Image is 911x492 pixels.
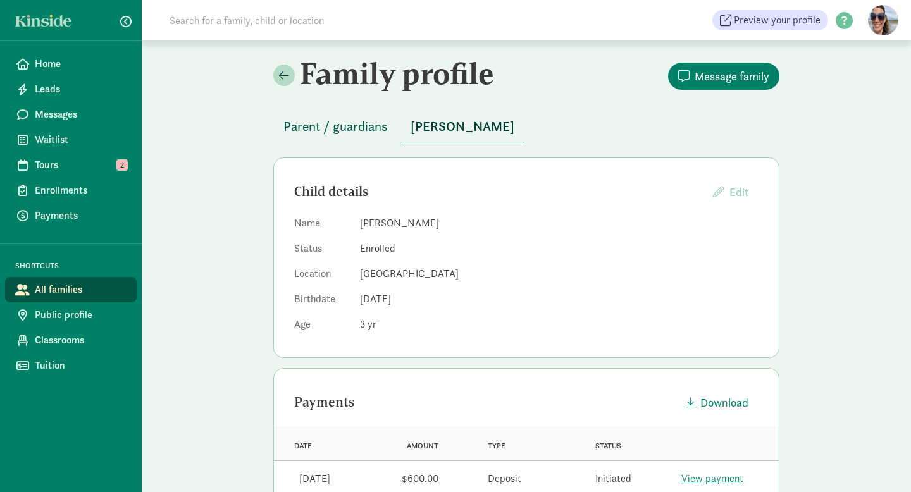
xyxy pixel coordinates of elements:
[360,216,759,231] dd: [PERSON_NAME]
[681,472,743,485] a: View payment
[407,441,438,450] span: Amount
[283,116,388,137] span: Parent / guardians
[411,116,514,137] span: [PERSON_NAME]
[595,471,631,486] div: Initiated
[488,471,521,486] div: Deposit
[35,107,127,122] span: Messages
[35,132,127,147] span: Waitlist
[5,353,137,378] a: Tuition
[5,77,137,102] a: Leads
[294,181,703,202] div: Child details
[676,389,759,416] button: Download
[273,111,398,142] button: Parent / guardians
[5,328,137,353] a: Classrooms
[35,157,127,173] span: Tours
[35,307,127,323] span: Public profile
[294,392,676,412] div: Payments
[5,178,137,203] a: Enrollments
[35,358,127,373] span: Tuition
[5,127,137,152] a: Waitlist
[294,266,350,286] dt: Location
[294,241,350,261] dt: Status
[360,317,376,331] span: 3
[116,159,128,171] span: 2
[360,292,391,305] span: [DATE]
[35,208,127,223] span: Payments
[294,216,350,236] dt: Name
[734,13,821,28] span: Preview your profile
[712,10,828,30] a: Preview your profile
[5,302,137,328] a: Public profile
[400,120,524,134] a: [PERSON_NAME]
[360,266,759,281] dd: [GEOGRAPHIC_DATA]
[35,82,127,97] span: Leads
[848,431,911,492] iframe: Chat Widget
[35,333,127,348] span: Classrooms
[294,292,350,312] dt: Birthdate
[299,471,330,486] div: [DATE]
[695,68,769,85] span: Message family
[273,56,524,91] h2: Family profile
[5,102,137,127] a: Messages
[703,178,759,206] button: Edit
[488,441,505,450] span: Type
[402,471,438,486] div: $600.00
[35,282,127,297] span: All families
[35,183,127,198] span: Enrollments
[162,8,517,33] input: Search for a family, child or location
[5,152,137,178] a: Tours 2
[668,63,779,90] button: Message family
[273,120,398,134] a: Parent / guardians
[360,241,759,256] dd: Enrolled
[294,441,312,450] span: Date
[5,203,137,228] a: Payments
[5,51,137,77] a: Home
[729,185,748,199] span: Edit
[400,111,524,142] button: [PERSON_NAME]
[294,317,350,337] dt: Age
[700,394,748,411] span: Download
[35,56,127,71] span: Home
[5,277,137,302] a: All families
[595,441,621,450] span: Status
